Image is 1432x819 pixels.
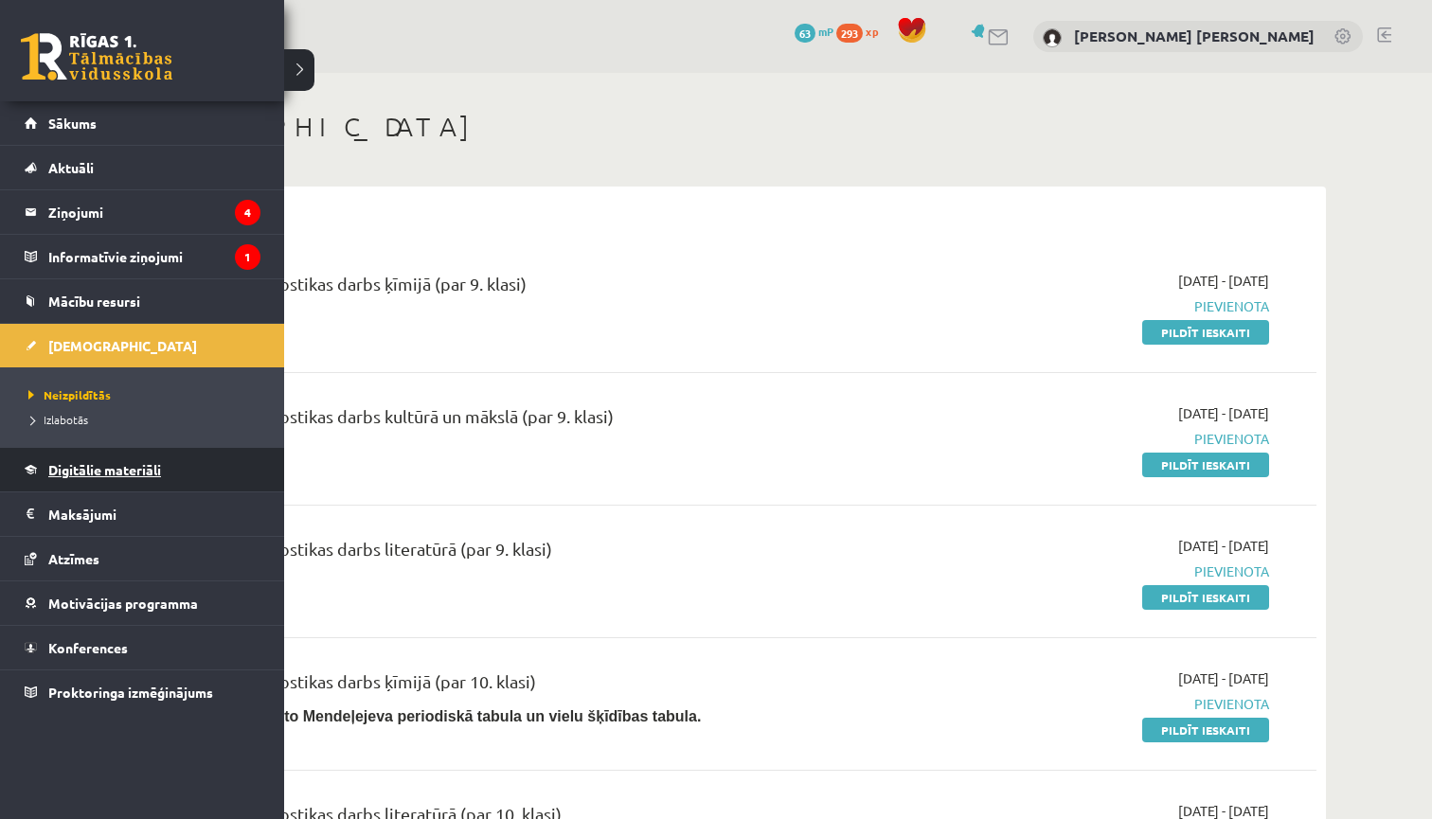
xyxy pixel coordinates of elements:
a: Ziņojumi4 [25,190,260,234]
span: Pievienota [912,561,1269,581]
a: Pildīt ieskaiti [1142,718,1269,742]
legend: Maksājumi [48,492,260,536]
a: Neizpildītās [24,386,265,403]
span: Proktoringa izmēģinājums [48,684,213,701]
h1: [DEMOGRAPHIC_DATA] [114,111,1326,143]
span: [DATE] - [DATE] [1178,536,1269,556]
a: 293 xp [836,24,887,39]
div: 10.a1 klases diagnostikas darbs ķīmijā (par 9. klasi) [142,271,884,306]
legend: Ziņojumi [48,190,260,234]
div: 11.a1 klases diagnostikas darbs ķīmijā (par 10. klasi) [142,668,884,703]
span: Digitālie materiāli [48,461,161,478]
span: Motivācijas programma [48,595,198,612]
span: 63 [795,24,815,43]
a: [DEMOGRAPHIC_DATA] [25,324,260,367]
span: Neizpildītās [24,387,111,402]
a: [PERSON_NAME] [PERSON_NAME] [1074,27,1315,45]
b: Pildot testu jāizmanto Mendeļejeva periodiskā tabula un vielu šķīdības tabula. [142,708,701,724]
a: Pildīt ieskaiti [1142,453,1269,477]
span: xp [866,24,878,39]
span: Konferences [48,639,128,656]
span: [DEMOGRAPHIC_DATA] [48,337,197,354]
span: Aktuāli [48,159,94,176]
a: Rīgas 1. Tālmācības vidusskola [21,33,172,80]
a: Proktoringa izmēģinājums [25,670,260,714]
span: Sākums [48,115,97,132]
span: [DATE] - [DATE] [1178,668,1269,688]
div: 10.a1 klases diagnostikas darbs literatūrā (par 9. klasi) [142,536,884,571]
span: Pievienota [912,694,1269,714]
a: Maksājumi [25,492,260,536]
a: Pildīt ieskaiti [1142,585,1269,610]
span: Izlabotās [24,412,88,427]
a: Izlabotās [24,411,265,428]
span: [DATE] - [DATE] [1178,403,1269,423]
a: Motivācijas programma [25,581,260,625]
span: Mācību resursi [48,293,140,310]
i: 4 [235,200,260,225]
i: 1 [235,244,260,270]
a: Digitālie materiāli [25,448,260,491]
legend: Informatīvie ziņojumi [48,235,260,278]
span: Pievienota [912,429,1269,449]
img: Paula Nikola Cišeiko [1043,28,1062,47]
span: Atzīmes [48,550,99,567]
a: Atzīmes [25,537,260,580]
a: 63 mP [795,24,833,39]
span: Pievienota [912,296,1269,316]
a: Aktuāli [25,146,260,189]
a: Mācību resursi [25,279,260,323]
a: Konferences [25,626,260,669]
span: [DATE] - [DATE] [1178,271,1269,291]
a: Pildīt ieskaiti [1142,320,1269,345]
span: mP [818,24,833,39]
a: Sākums [25,101,260,145]
div: 10.a1 klases diagnostikas darbs kultūrā un mākslā (par 9. klasi) [142,403,884,438]
span: 293 [836,24,863,43]
a: Informatīvie ziņojumi1 [25,235,260,278]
